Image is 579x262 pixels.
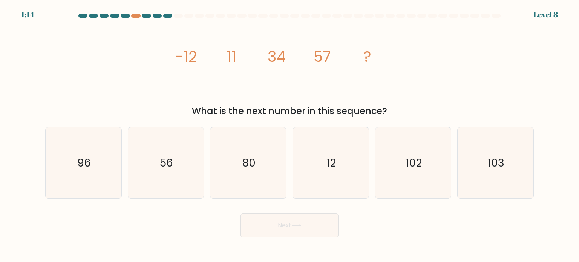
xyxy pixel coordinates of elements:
text: 103 [488,155,504,170]
text: 96 [77,155,91,170]
text: 102 [406,155,422,170]
div: Level 8 [533,9,558,20]
tspan: 11 [227,46,236,67]
div: What is the next number in this sequence? [50,104,529,118]
tspan: 57 [313,46,331,67]
text: 80 [242,155,256,170]
tspan: -12 [175,46,197,67]
div: 1:14 [21,9,34,20]
tspan: ? [363,46,371,67]
text: 56 [160,155,173,170]
text: 12 [327,155,336,170]
button: Next [240,213,339,237]
tspan: 34 [268,46,286,67]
